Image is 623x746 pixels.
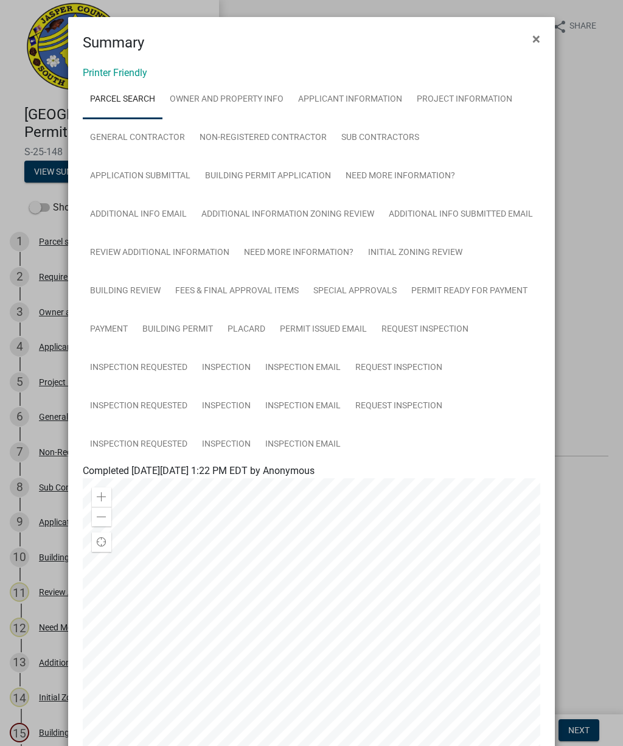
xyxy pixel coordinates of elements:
[92,532,111,552] div: Find my location
[258,387,348,426] a: Inspection Email
[192,119,334,158] a: Non-Registered Contractor
[83,234,237,273] a: Review Additional Information
[83,425,195,464] a: Inspection Requested
[409,80,520,119] a: Project Information
[168,272,306,311] a: Fees & Final Approval Items
[220,310,273,349] a: Placard
[83,157,198,196] a: Application Submittal
[334,119,426,158] a: Sub Contractors
[83,349,195,388] a: Inspection Requested
[135,310,220,349] a: Building Permit
[83,465,315,476] span: Completed [DATE][DATE] 1:22 PM EDT by Anonymous
[83,272,168,311] a: Building Review
[195,425,258,464] a: Inspection
[348,349,450,388] a: Request Inspection
[83,310,135,349] a: Payment
[162,80,291,119] a: Owner and Property Info
[83,67,147,78] a: Printer Friendly
[195,387,258,426] a: Inspection
[338,157,462,196] a: Need More Information?
[258,349,348,388] a: Inspection Email
[237,234,361,273] a: Need More Information?
[381,195,540,234] a: Additional Info submitted Email
[361,234,470,273] a: Initial Zoning Review
[83,387,195,426] a: Inspection Requested
[523,22,550,56] button: Close
[194,195,381,234] a: Additional Information Zoning Review
[92,487,111,507] div: Zoom in
[291,80,409,119] a: Applicant Information
[195,349,258,388] a: Inspection
[83,195,194,234] a: Additional info email
[374,310,476,349] a: Request Inspection
[83,119,192,158] a: General Contractor
[198,157,338,196] a: Building Permit Application
[273,310,374,349] a: Permit Issued Email
[258,425,348,464] a: Inspection Email
[348,387,450,426] a: Request Inspection
[306,272,404,311] a: Special Approvals
[92,507,111,526] div: Zoom out
[404,272,535,311] a: Permit Ready for Payment
[83,80,162,119] a: Parcel search
[83,32,144,54] h4: Summary
[532,30,540,47] span: ×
